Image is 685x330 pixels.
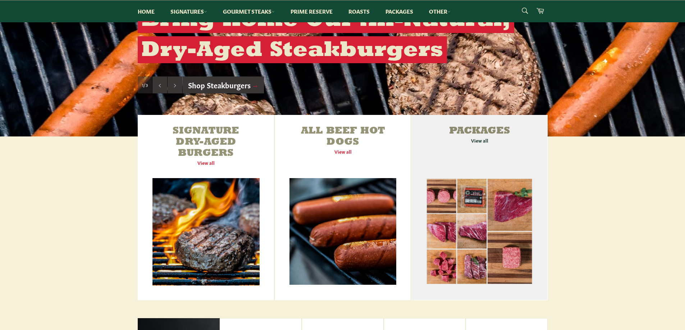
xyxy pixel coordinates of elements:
[138,115,274,300] a: Signature Dry-Aged Burgers View all Signature Dry-Aged Burgers
[138,76,152,94] div: Slide 1, current
[283,0,340,22] a: Prime Reserve
[131,0,162,22] a: Home
[411,115,547,300] a: Packages View all Packages
[183,76,264,94] a: Shop Steakburgers
[252,80,259,90] span: →
[163,0,214,22] a: Signatures
[422,0,458,22] a: Other
[275,115,411,300] a: All Beef Hot Dogs View all All Beef Hot Dogs
[152,76,167,94] button: Previous slide
[142,82,148,88] span: 1/3
[341,0,377,22] a: Roasts
[378,0,420,22] a: Packages
[216,0,282,22] a: Gourmet Steaks
[168,76,182,94] button: Next slide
